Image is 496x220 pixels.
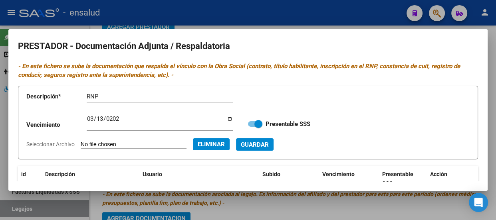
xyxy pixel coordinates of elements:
datatable-header-cell: Usuario [139,166,259,192]
datatable-header-cell: Subido [259,166,319,192]
span: Guardar [241,141,269,148]
span: Subido [262,171,280,177]
datatable-header-cell: id [18,166,42,192]
h2: PRESTADOR - Documentación Adjunta / Respaldatoria [18,39,478,54]
span: Vencimiento [322,171,355,177]
i: - En este fichero se sube la documentación que respalda el vínculo con la Obra Social (contrato, ... [18,63,460,79]
span: Eliminar [198,141,225,148]
div: Open Intercom Messenger [469,193,488,212]
p: Vencimiento [26,120,87,130]
button: Guardar [236,138,274,151]
datatable-header-cell: Presentable SSS [379,166,427,192]
datatable-header-cell: Vencimiento [319,166,379,192]
span: Usuario [143,171,162,177]
span: Presentable SSS [382,171,413,187]
strong: Presentable SSS [266,120,310,128]
span: id [21,171,26,177]
datatable-header-cell: Descripción [42,166,139,192]
span: Seleccionar Archivo [26,141,75,147]
button: Eliminar [193,138,230,150]
span: Descripción [45,171,75,177]
span: Acción [430,171,447,177]
p: Descripción [26,92,87,101]
datatable-header-cell: Acción [427,166,467,192]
